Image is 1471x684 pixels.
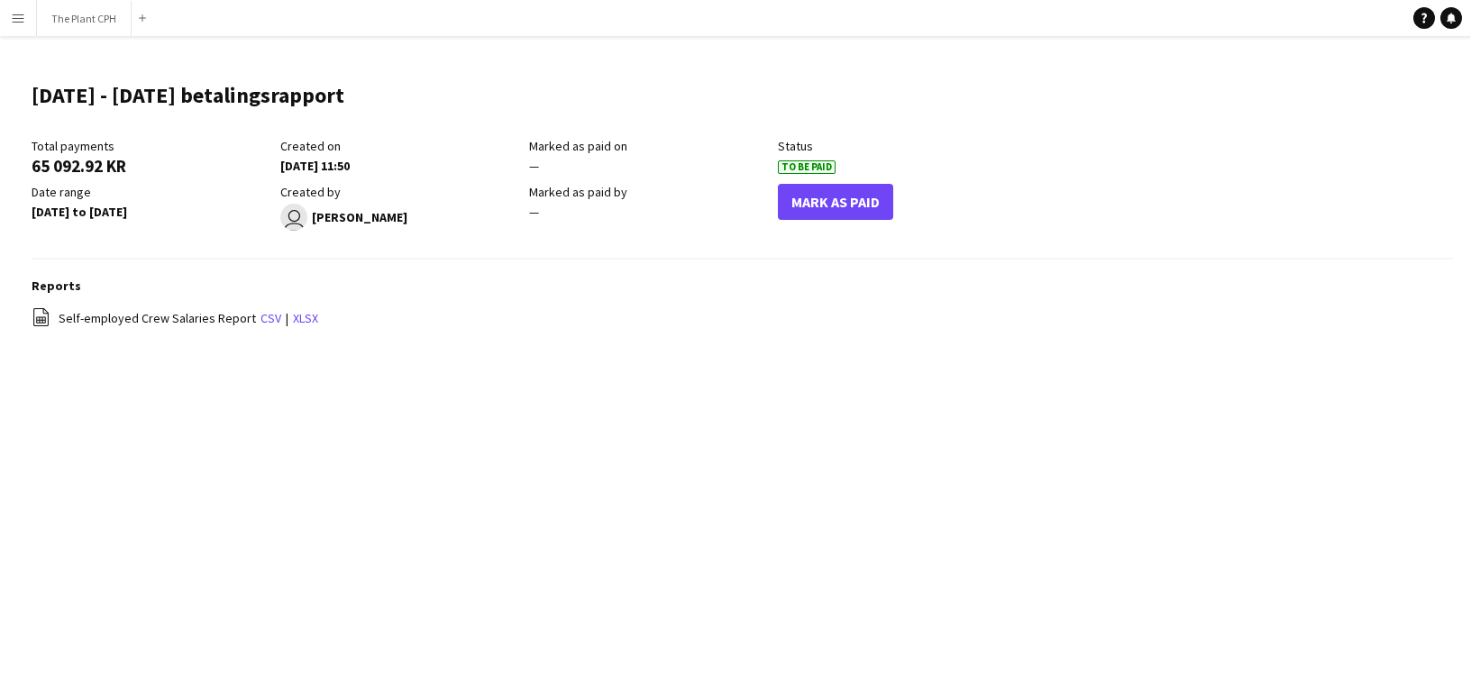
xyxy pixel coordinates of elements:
h1: [DATE] - [DATE] betalingsrapport [32,82,344,109]
div: [DATE] to [DATE] [32,204,271,220]
div: | [32,307,1453,330]
div: 65 092.92 KR [32,158,271,174]
a: csv [260,310,281,326]
div: Created on [280,138,520,154]
div: Status [778,138,1018,154]
div: [PERSON_NAME] [280,204,520,231]
span: Self-employed Crew Salaries Report [59,310,256,326]
div: Marked as paid by [529,184,769,200]
span: — [529,204,539,220]
button: The Plant CPH [37,1,132,36]
button: Mark As Paid [778,184,893,220]
div: Date range [32,184,271,200]
div: Total payments [32,138,271,154]
h3: Reports [32,278,1453,294]
span: To Be Paid [778,160,836,174]
span: — [529,158,539,174]
div: [DATE] 11:50 [280,158,520,174]
div: Created by [280,184,520,200]
a: xlsx [293,310,318,326]
div: Marked as paid on [529,138,769,154]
